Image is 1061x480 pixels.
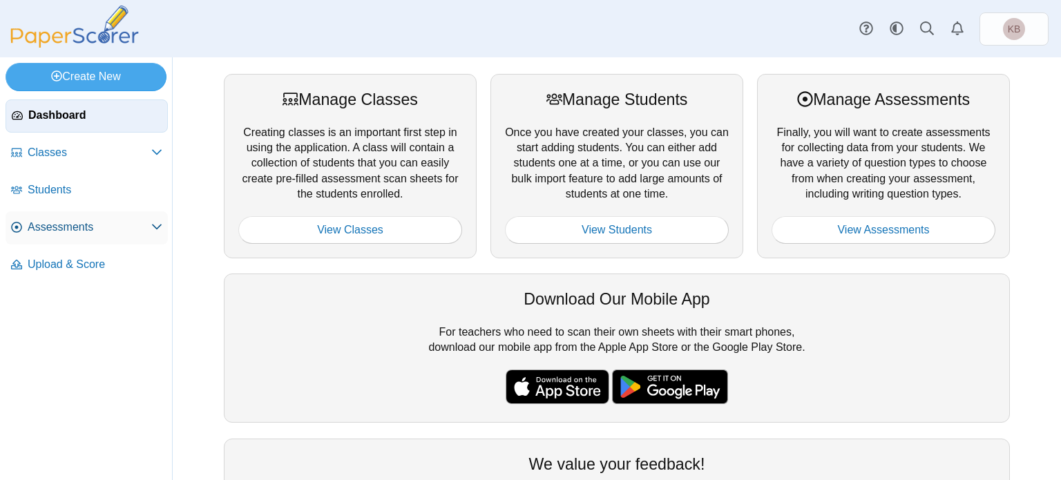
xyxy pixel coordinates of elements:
[6,137,168,170] a: Classes
[757,74,1010,258] div: Finally, you will want to create assessments for collecting data from your students. We have a va...
[224,273,1010,423] div: For teachers who need to scan their own sheets with their smart phones, download our mobile app f...
[28,108,162,123] span: Dashboard
[6,99,168,133] a: Dashboard
[1003,18,1025,40] span: Kerem Bais Yaakov
[28,220,151,235] span: Assessments
[238,288,995,310] div: Download Our Mobile App
[1008,24,1021,34] span: Kerem Bais Yaakov
[6,211,168,244] a: Assessments
[979,12,1049,46] a: Kerem Bais Yaakov
[238,88,462,111] div: Manage Classes
[28,145,151,160] span: Classes
[6,174,168,207] a: Students
[224,74,477,258] div: Creating classes is an important first step in using the application. A class will contain a coll...
[6,63,166,90] a: Create New
[238,216,462,244] a: View Classes
[238,453,995,475] div: We value your feedback!
[6,249,168,282] a: Upload & Score
[505,216,729,244] a: View Students
[506,369,609,404] img: apple-store-badge.svg
[505,88,729,111] div: Manage Students
[942,14,973,44] a: Alerts
[612,369,728,404] img: google-play-badge.png
[772,88,995,111] div: Manage Assessments
[28,257,162,272] span: Upload & Score
[6,6,144,48] img: PaperScorer
[6,38,144,50] a: PaperScorer
[490,74,743,258] div: Once you have created your classes, you can start adding students. You can either add students on...
[772,216,995,244] a: View Assessments
[28,182,162,198] span: Students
